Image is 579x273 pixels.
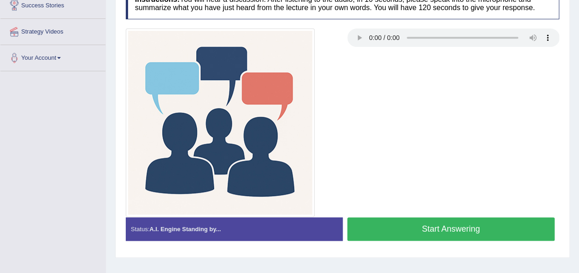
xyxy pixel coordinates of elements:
[126,217,343,241] div: Status:
[0,19,105,42] a: Strategy Videos
[149,226,221,233] strong: A.I. Engine Standing by...
[0,45,105,68] a: Your Account
[347,217,555,241] button: Start Answering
